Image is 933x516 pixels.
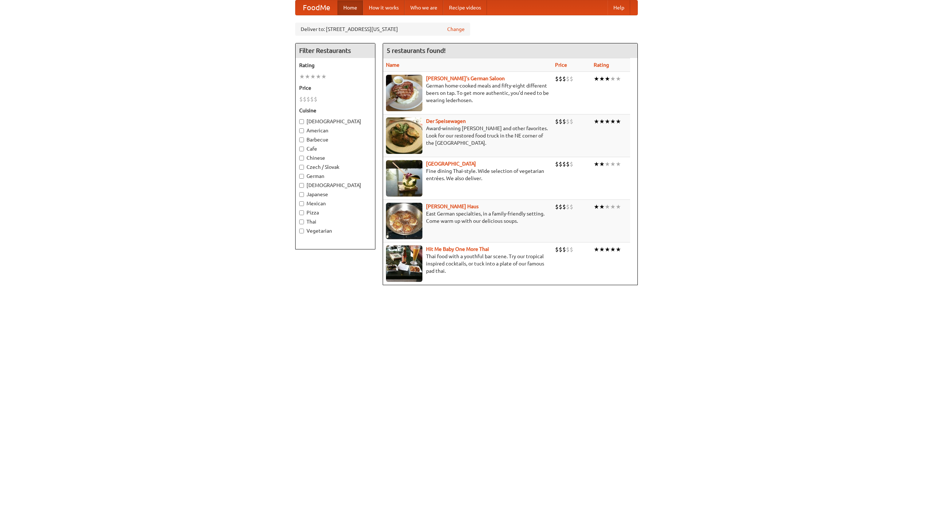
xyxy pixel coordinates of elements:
li: $ [307,95,310,103]
input: Thai [299,220,304,224]
li: $ [562,203,566,211]
li: ★ [616,160,621,168]
li: ★ [599,245,605,253]
li: $ [566,75,570,83]
a: Rating [594,62,609,68]
input: Pizza [299,210,304,215]
li: $ [314,95,317,103]
li: $ [555,75,559,83]
li: $ [570,245,573,253]
a: [GEOGRAPHIC_DATA] [426,161,476,167]
li: $ [559,117,562,125]
li: $ [559,245,562,253]
li: ★ [616,117,621,125]
img: esthers.jpg [386,75,422,111]
input: Mexican [299,201,304,206]
li: $ [555,117,559,125]
li: $ [570,117,573,125]
li: $ [570,203,573,211]
li: $ [559,75,562,83]
li: ★ [594,75,599,83]
img: satay.jpg [386,160,422,197]
input: [DEMOGRAPHIC_DATA] [299,119,304,124]
input: German [299,174,304,179]
li: ★ [299,73,305,81]
input: American [299,128,304,133]
label: [DEMOGRAPHIC_DATA] [299,118,371,125]
li: $ [310,95,314,103]
input: Barbecue [299,137,304,142]
li: $ [562,75,566,83]
label: Chinese [299,154,371,162]
img: speisewagen.jpg [386,117,422,154]
li: ★ [616,75,621,83]
li: ★ [610,117,616,125]
li: ★ [310,73,316,81]
label: Japanese [299,191,371,198]
li: ★ [594,117,599,125]
li: ★ [610,75,616,83]
li: $ [566,203,570,211]
img: babythai.jpg [386,245,422,282]
a: Change [447,26,465,33]
label: Mexican [299,200,371,207]
li: $ [303,95,307,103]
a: [PERSON_NAME]'s German Saloon [426,75,505,81]
input: Czech / Slovak [299,165,304,170]
input: Japanese [299,192,304,197]
li: ★ [605,117,610,125]
a: Help [608,0,630,15]
li: ★ [321,73,327,81]
li: $ [566,245,570,253]
label: Vegetarian [299,227,371,234]
li: ★ [599,117,605,125]
li: ★ [610,160,616,168]
li: ★ [599,203,605,211]
li: ★ [616,203,621,211]
li: $ [562,160,566,168]
a: Who we are [405,0,443,15]
p: Fine dining Thai-style. Wide selection of vegetarian entrées. We also deliver. [386,167,549,182]
p: East German specialties, in a family-friendly setting. Come warm up with our delicious soups. [386,210,549,225]
a: FoodMe [296,0,337,15]
ng-pluralize: 5 restaurants found! [387,47,446,54]
li: ★ [305,73,310,81]
li: $ [570,160,573,168]
a: Home [337,0,363,15]
li: $ [566,160,570,168]
li: $ [562,245,566,253]
input: Vegetarian [299,229,304,233]
div: Deliver to: [STREET_ADDRESS][US_STATE] [295,23,470,36]
label: Cafe [299,145,371,152]
input: Chinese [299,156,304,160]
label: German [299,172,371,180]
h5: Price [299,84,371,92]
label: Pizza [299,209,371,216]
li: $ [299,95,303,103]
label: Barbecue [299,136,371,143]
h5: Cuisine [299,107,371,114]
a: Name [386,62,399,68]
label: Czech / Slovak [299,163,371,171]
li: $ [555,245,559,253]
li: ★ [316,73,321,81]
a: How it works [363,0,405,15]
li: $ [566,117,570,125]
input: Cafe [299,147,304,151]
li: $ [555,203,559,211]
h5: Rating [299,62,371,69]
li: $ [559,160,562,168]
h4: Filter Restaurants [296,43,375,58]
li: $ [555,160,559,168]
p: German home-cooked meals and fifty-eight different beers on tap. To get more authentic, you'd nee... [386,82,549,104]
a: Der Speisewagen [426,118,466,124]
img: kohlhaus.jpg [386,203,422,239]
li: ★ [605,245,610,253]
a: [PERSON_NAME] Haus [426,203,479,209]
p: Thai food with a youthful bar scene. Try our tropical inspired cocktails, or tuck into a plate of... [386,253,549,275]
li: ★ [605,75,610,83]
